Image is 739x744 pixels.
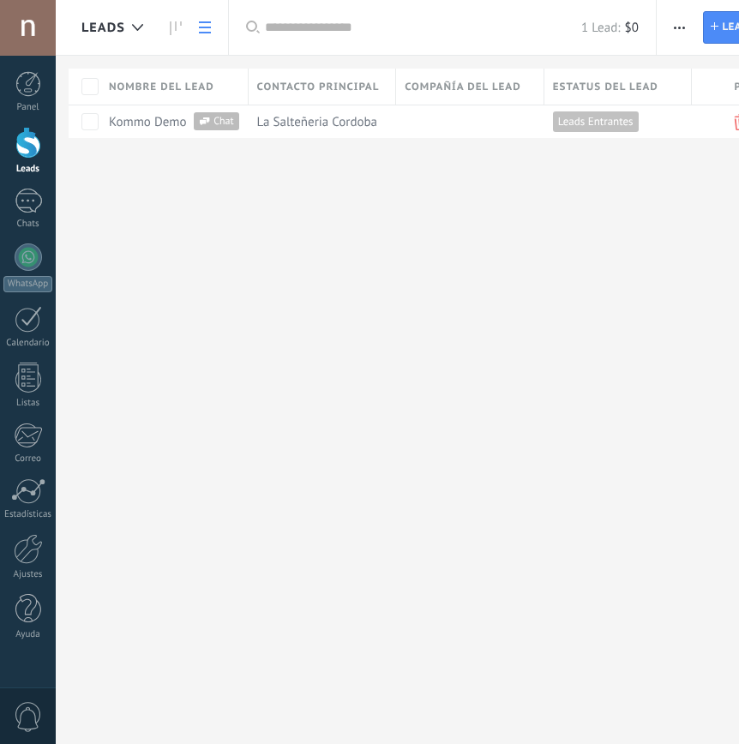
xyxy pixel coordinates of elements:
[558,114,634,129] span: Leads Entrantes
[405,79,521,95] span: Compañía del lead
[625,20,639,36] span: $0
[3,453,53,465] div: Correo
[3,338,53,349] div: Calendario
[3,276,52,292] div: WhatsApp
[109,79,214,95] span: Nombre del lead
[553,79,658,95] span: Estatus del lead
[3,219,53,230] div: Chats
[210,112,238,130] span: Chat
[3,164,53,175] div: Leads
[257,79,380,95] span: Contacto principal
[3,509,53,520] div: Estadísticas
[81,20,125,36] span: Leads
[3,102,53,113] div: Panel
[109,114,187,130] a: Kommo Demo
[581,20,620,36] span: 1 Lead:
[3,629,53,640] div: Ayuda
[3,569,53,580] div: Ajustes
[3,398,53,409] div: Listas
[257,114,377,130] span: La Salteñeria Cordoba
